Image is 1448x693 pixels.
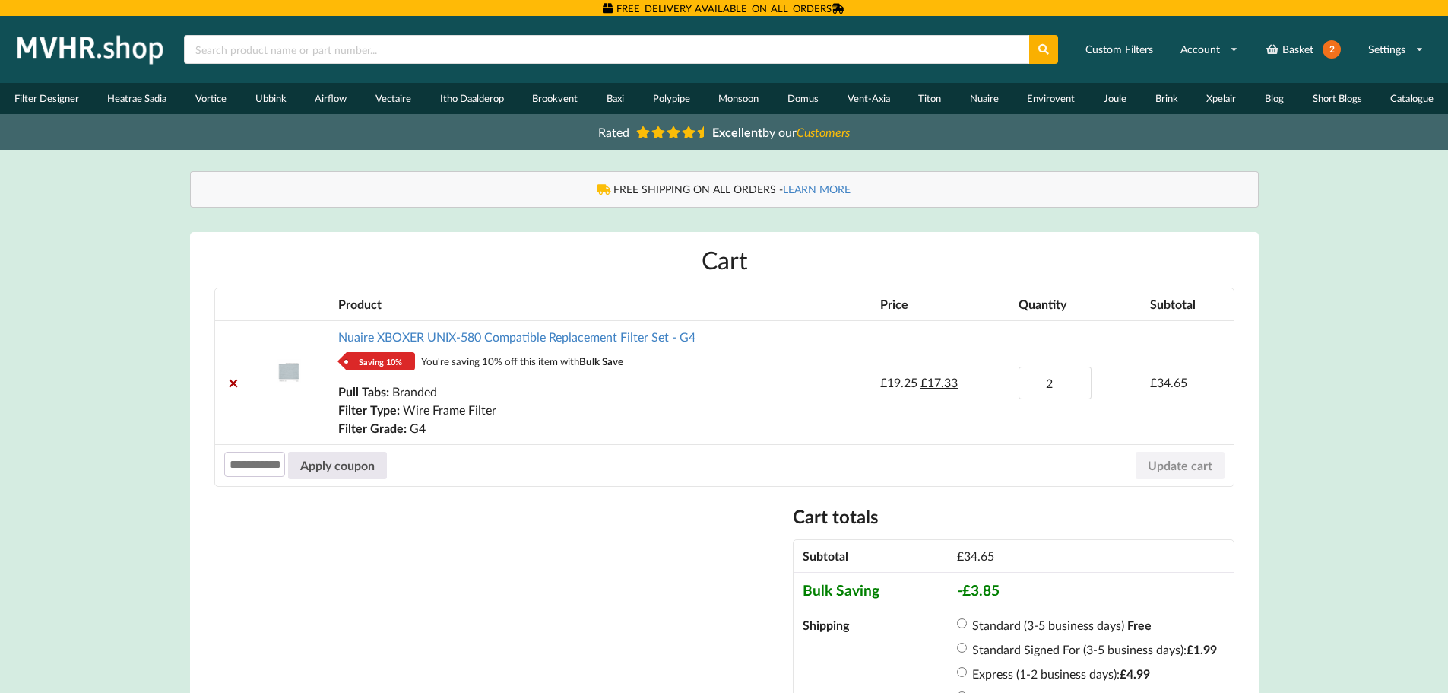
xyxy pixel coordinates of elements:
label: Standard (3-5 business days) [972,618,1124,632]
span: £ [880,375,887,389]
input: Search product name or part number... [184,35,1029,64]
button: Update cart [1136,452,1225,479]
a: Airflow [301,83,362,114]
a: Rated Excellentby ourCustomers [588,119,861,145]
span: £ [1150,375,1157,389]
h2: Cart totals [793,505,1234,529]
h1: Cart [214,244,1234,275]
span: £ [957,548,964,563]
td: - [948,572,1234,609]
span: £ [1187,642,1193,656]
th: Subtotal [1141,288,1233,320]
div: Saving 10% [347,352,415,370]
a: Nuaire [955,83,1013,114]
a: Polypipe [638,83,705,114]
th: Quantity [1009,288,1141,320]
bdi: 17.33 [920,375,958,389]
span: by our [712,125,850,139]
a: Baxi [592,83,638,114]
a: Domus [773,83,833,114]
span: £ [1120,666,1126,681]
span: £ [962,581,971,599]
th: Subtotal [794,540,947,572]
a: Basket2 [1256,32,1351,67]
button: Apply coupon [288,452,387,479]
a: Brookvent [518,83,592,114]
a: Vortice [181,83,241,114]
img: Nuaire XBOXER UNIX 580 Compatible MVHR Filter Replacement Set from MVHR.shop [277,359,301,383]
b: Excellent [712,125,762,139]
label: Standard Signed For (3-5 business days): [972,642,1217,656]
a: Remove Nuaire XBOXER UNIX-580 Compatible Replacement Filter Set - G4 Saving 10% You're saving 10%... [224,374,242,392]
a: Nuaire XBOXER UNIX-580 Compatible Replacement Filter Set - G4 [338,329,695,344]
bdi: 34.65 [957,548,994,563]
span: £ [920,375,927,389]
a: Custom Filters [1076,36,1163,63]
th: Product [329,288,871,320]
a: Itho Daalderop [426,83,518,114]
a: Account [1171,36,1248,63]
a: LEARN MORE [783,183,851,196]
p: Wire Frame Filter [338,401,862,419]
div: FREE SHIPPING ON ALL ORDERS - [206,182,1243,197]
bdi: 34.65 [1150,375,1187,389]
bdi: 4.99 [1120,666,1150,681]
a: Blog [1250,83,1298,114]
div: You're saving 10% off this item with [421,352,623,370]
a: Joule [1089,83,1141,114]
input: Product quantity [1019,367,1092,399]
i: Customers [797,125,850,139]
th: Price [871,288,1009,320]
dt: Filter Type: [338,401,400,419]
span: 2 [1323,40,1341,59]
bdi: 19.25 [880,375,917,389]
a: Titon [904,83,955,114]
span: Rated [598,125,629,139]
a: Xpelair [1193,83,1251,114]
bdi: 1.99 [1187,642,1217,656]
a: Brink [1141,83,1193,114]
a: Ubbink [241,83,301,114]
label: Express (1-2 business days): [972,666,1150,681]
a: Vent-Axia [833,83,905,114]
a: Envirovent [1013,83,1090,114]
p: G4 [338,419,862,437]
th: Bulk Saving [794,572,947,609]
b: Bulk Save [579,355,623,367]
a: Vectaire [361,83,426,114]
bdi: 3.85 [962,581,1000,599]
a: Short Blogs [1298,83,1377,114]
img: mvhr.shop.png [11,30,170,68]
a: Settings [1358,36,1434,63]
dt: Filter Grade: [338,419,407,437]
a: Catalogue [1376,83,1448,114]
a: Monsoon [704,83,773,114]
a: Heatrae Sadia [93,83,182,114]
p: Branded [338,383,862,401]
dt: Pull Tabs: [338,383,389,401]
